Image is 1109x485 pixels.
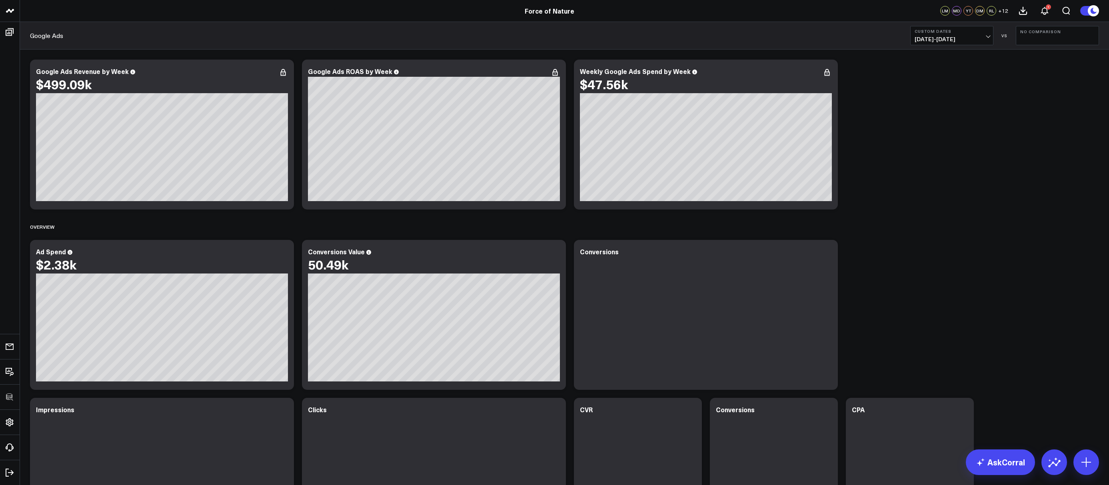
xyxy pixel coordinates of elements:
div: Conversions [580,247,619,256]
b: No Comparison [1020,29,1095,34]
div: $2.38k [36,257,76,271]
div: Conversions [716,405,755,414]
div: Google Ads ROAS by Week [308,67,392,76]
div: MD [952,6,961,16]
div: Weekly Google Ads Spend by Week [580,67,691,76]
div: LM [940,6,950,16]
div: Ad Spend [36,247,66,256]
a: AskCorral [966,449,1035,475]
a: Force of Nature [525,6,574,15]
div: 1 [1046,4,1051,10]
b: Custom Dates [915,29,989,34]
button: No Comparison [1016,26,1099,45]
div: Clicks [308,405,327,414]
button: +12 [998,6,1008,16]
span: + 12 [998,8,1008,14]
span: [DATE] - [DATE] [915,36,989,42]
button: Custom Dates[DATE]-[DATE] [910,26,993,45]
div: $499.09k [36,77,92,91]
div: YT [963,6,973,16]
div: 50.49k [308,257,348,271]
div: RL [987,6,996,16]
div: CVR [580,405,593,414]
div: DM [975,6,985,16]
div: $47.56k [580,77,628,91]
div: Conversions Value [308,247,365,256]
div: Google Ads Revenue by Week [36,67,129,76]
a: Google Ads [30,31,63,40]
div: Overview [30,218,54,236]
div: CPA [852,405,865,414]
div: Impressions [36,405,74,414]
div: VS [997,33,1012,38]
